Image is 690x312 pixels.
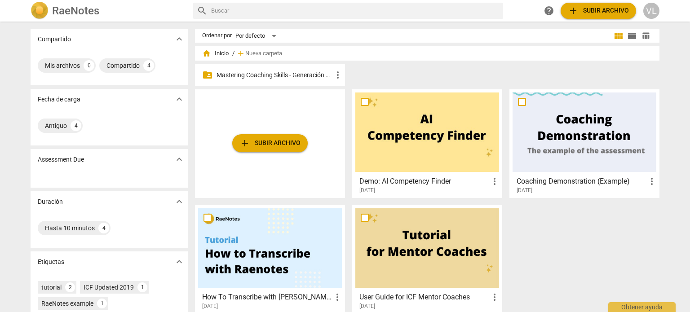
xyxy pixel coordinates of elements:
[245,50,282,57] span: Nueva carpeta
[174,256,185,267] span: expand_more
[65,282,75,292] div: 2
[202,70,213,80] span: folder_shared
[612,29,625,43] button: Cuadrícula
[541,3,557,19] a: Obtener ayuda
[332,292,343,303] span: more_vert
[235,29,279,43] div: Por defecto
[355,92,499,194] a: Demo: AI Competency Finder[DATE]
[517,187,532,194] span: [DATE]
[172,32,186,46] button: Mostrar más
[98,223,109,233] div: 4
[174,94,185,105] span: expand_more
[217,70,332,80] p: Mastering Coaching Skills - Generación 32
[41,283,62,292] div: tutorial
[45,61,80,70] div: Mis archivos
[232,134,308,152] button: Subir
[106,61,140,70] div: Compartido
[627,31,637,41] span: view_list
[544,5,554,16] span: help
[641,31,650,40] span: table_chart
[489,176,500,187] span: more_vert
[239,138,250,149] span: add
[52,4,99,17] h2: RaeNotes
[643,3,659,19] button: VL
[174,34,185,44] span: expand_more
[172,195,186,208] button: Mostrar más
[38,35,71,44] p: Compartido
[355,208,499,310] a: User Guide for ICF Mentor Coaches[DATE]
[236,49,245,58] span: add
[568,5,579,16] span: add
[31,2,49,20] img: Logo
[561,3,636,19] button: Subir
[143,60,154,71] div: 4
[45,121,67,130] div: Antiguo
[137,282,147,292] div: 1
[38,95,80,104] p: Fecha de carga
[38,155,84,164] p: Assessment Due
[38,197,63,207] p: Duración
[41,299,93,308] div: RaeNotes example
[613,31,624,41] span: view_module
[172,92,186,106] button: Mostrar más
[211,4,500,18] input: Buscar
[172,153,186,166] button: Mostrar más
[332,70,343,80] span: more_vert
[568,5,629,16] span: Subir archivo
[513,92,656,194] a: Coaching Demonstration (Example)[DATE]
[232,50,234,57] span: /
[38,257,64,267] p: Etiquetas
[202,32,232,39] div: Ordenar por
[359,187,375,194] span: [DATE]
[202,49,229,58] span: Inicio
[202,292,332,303] h3: How To Transcribe with RaeNotes
[31,2,186,20] a: LogoRaeNotes
[45,224,95,233] div: Hasta 10 minutos
[84,283,134,292] div: ICF Updated 2019
[625,29,639,43] button: Lista
[517,176,646,187] h3: Coaching Demonstration (Example)
[174,196,185,207] span: expand_more
[202,303,218,310] span: [DATE]
[359,303,375,310] span: [DATE]
[202,49,211,58] span: home
[197,5,208,16] span: search
[84,60,94,71] div: 0
[174,154,185,165] span: expand_more
[639,29,652,43] button: Tabla
[198,208,342,310] a: How To Transcribe with [PERSON_NAME][DATE]
[359,176,489,187] h3: Demo: AI Competency Finder
[239,138,301,149] span: Subir archivo
[97,299,107,308] div: 1
[172,255,186,268] button: Mostrar más
[489,292,500,303] span: more_vert
[646,176,657,187] span: more_vert
[71,120,81,131] div: 4
[359,292,489,303] h3: User Guide for ICF Mentor Coaches
[608,302,676,312] div: Obtener ayuda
